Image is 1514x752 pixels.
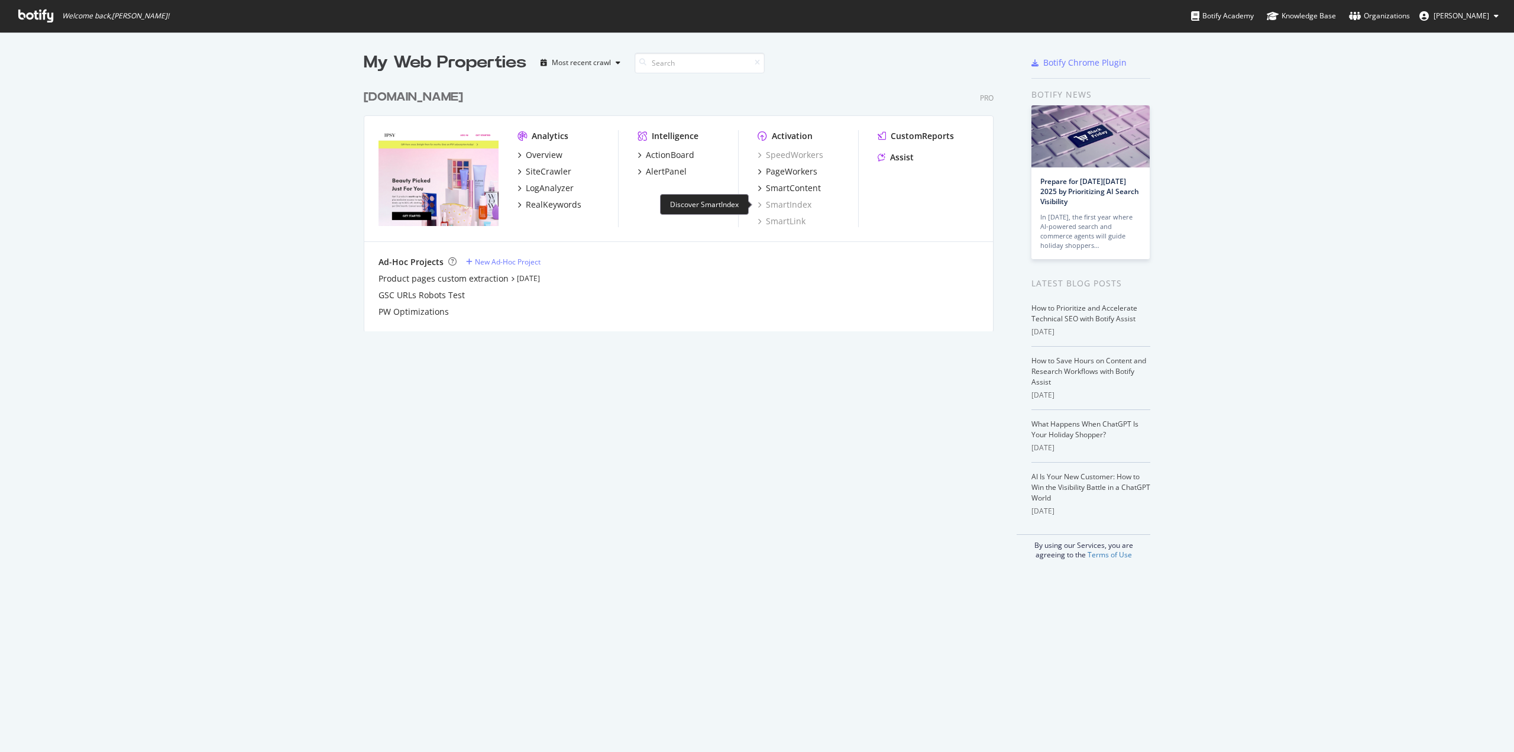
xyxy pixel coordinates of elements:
div: Activation [772,130,813,142]
a: SmartContent [758,182,821,194]
div: Discover SmartIndex [660,194,749,215]
div: Latest Blog Posts [1031,277,1150,290]
div: Botify Chrome Plugin [1043,57,1127,69]
div: Ad-Hoc Projects [378,256,444,268]
a: Terms of Use [1088,550,1132,560]
a: PW Optimizations [378,306,449,318]
div: LogAnalyzer [526,182,574,194]
div: Organizations [1349,10,1410,22]
div: In [DATE], the first year where AI-powered search and commerce agents will guide holiday shoppers… [1040,212,1141,250]
a: PageWorkers [758,166,817,177]
a: Prepare for [DATE][DATE] 2025 by Prioritizing AI Search Visibility [1040,176,1139,206]
a: SiteCrawler [517,166,571,177]
span: Gautam Sundaresan [1434,11,1489,21]
div: ActionBoard [646,149,694,161]
div: PageWorkers [766,166,817,177]
div: CustomReports [891,130,954,142]
div: Pro [980,93,994,103]
div: RealKeywords [526,199,581,211]
div: [DATE] [1031,506,1150,517]
a: Botify Chrome Plugin [1031,57,1127,69]
a: SpeedWorkers [758,149,823,161]
div: Assist [890,151,914,163]
a: SmartLink [758,215,805,227]
img: ipsy.com [378,130,499,226]
button: [PERSON_NAME] [1410,7,1508,25]
a: What Happens When ChatGPT Is Your Holiday Shopper? [1031,419,1138,440]
a: [DATE] [517,273,540,283]
div: My Web Properties [364,51,526,75]
a: RealKeywords [517,199,581,211]
div: Knowledge Base [1267,10,1336,22]
div: SiteCrawler [526,166,571,177]
div: [DATE] [1031,390,1150,401]
div: By using our Services, you are agreeing to the [1017,534,1150,560]
div: Botify news [1031,88,1150,101]
div: grid [364,75,1003,331]
span: Welcome back, [PERSON_NAME] ! [62,11,169,21]
a: ActionBoard [638,149,694,161]
div: Analytics [532,130,568,142]
a: LogAnalyzer [517,182,574,194]
img: Prepare for Black Friday 2025 by Prioritizing AI Search Visibility [1031,105,1150,167]
div: Intelligence [652,130,698,142]
a: CustomReports [878,130,954,142]
div: AlertPanel [646,166,687,177]
a: Overview [517,149,562,161]
a: SmartIndex [758,199,811,211]
a: [DOMAIN_NAME] [364,89,468,106]
a: How to Save Hours on Content and Research Workflows with Botify Assist [1031,356,1146,387]
div: [DATE] [1031,327,1150,337]
a: New Ad-Hoc Project [466,257,541,267]
div: Overview [526,149,562,161]
a: AI Is Your New Customer: How to Win the Visibility Battle in a ChatGPT World [1031,472,1150,503]
a: Product pages custom extraction [378,273,509,285]
div: [DATE] [1031,443,1150,453]
a: Assist [878,151,914,163]
a: GSC URLs Robots Test [378,289,465,301]
div: Botify Academy [1191,10,1254,22]
a: How to Prioritize and Accelerate Technical SEO with Botify Assist [1031,303,1137,324]
div: Most recent crawl [552,59,611,66]
a: AlertPanel [638,166,687,177]
div: SmartContent [766,182,821,194]
button: Most recent crawl [536,53,625,72]
input: Search [635,53,765,73]
div: [DOMAIN_NAME] [364,89,463,106]
div: New Ad-Hoc Project [475,257,541,267]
